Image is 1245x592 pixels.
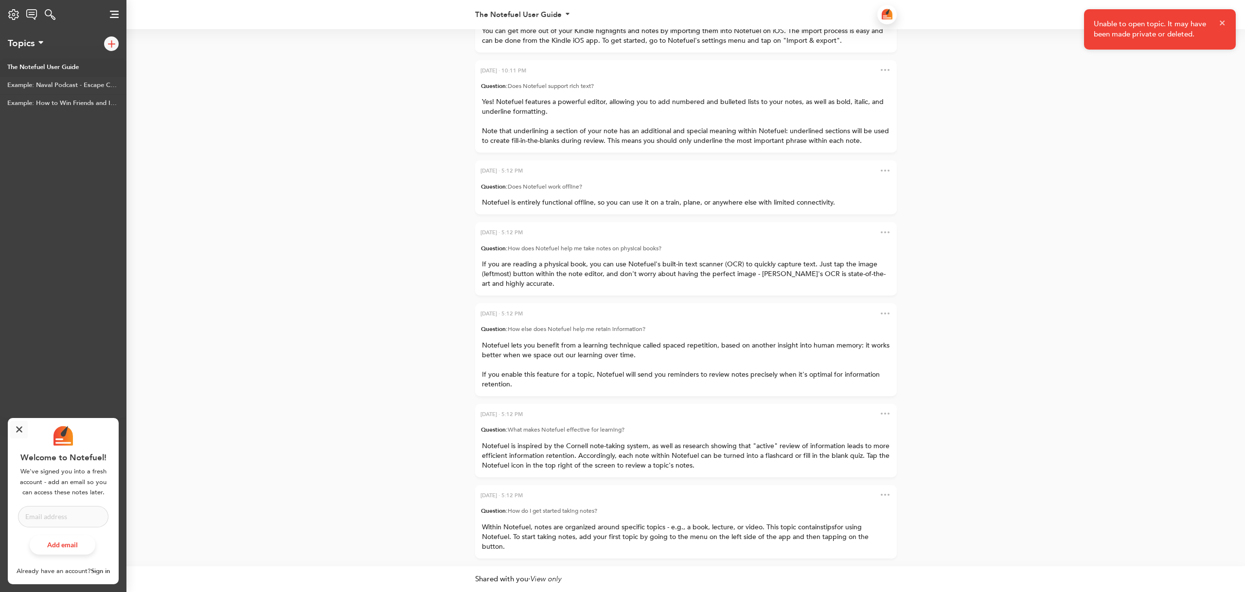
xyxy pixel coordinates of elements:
[882,9,892,19] img: logo
[482,341,891,360] span: Notefuel lets you benefit from a learning technique called spaced repetition, based on another in...
[16,426,22,433] img: logo
[481,426,508,434] span: Question:
[482,97,886,116] span: Yes! Notefuel features a powerful editor, allowing you to add numbered and bulleted lists to your...
[530,574,561,584] span: View only
[481,82,508,90] span: Question:
[480,66,526,76] div: [DATE] · 10:11 PM
[508,325,645,333] span: How else does Notefuel help me retain information?
[881,69,889,71] img: dots.png
[482,370,882,389] span: If you enable this feature for a topic, Notefuel will send you reminders to review notes precisel...
[480,227,523,238] div: [DATE] · 5:12 PM
[91,567,110,575] a: Sign in
[823,522,835,532] span: tips
[480,309,523,319] div: [DATE] · 5:12 PM
[16,453,111,463] div: Welcome to Notefuel!
[881,413,889,415] img: dots.png
[1219,19,1226,28] button: close
[30,535,95,555] button: Add email
[480,409,523,419] div: [DATE] · 5:12 PM
[482,26,885,45] span: You can get more out of your Kindle highlights and notes by importing them into Notefuel on iOS. ...
[480,490,523,501] div: [DATE] · 5:12 PM
[108,40,115,48] img: logo
[482,441,891,470] span: Notefuel is inspired by the Cornell note-taking system, as well as research showing that "active"...
[16,555,111,576] div: Already have an account?
[480,166,523,176] div: [DATE] · 5:12 PM
[482,126,891,145] span: Note that underlining a section of your note has an additional and special meaning within Notefue...
[482,260,886,288] span: If you are reading a physical book, you can use Notefuel's built-in text scanner (OCR) to quickly...
[481,183,508,191] span: Question:
[1094,19,1219,40] div: Unable to open topic. It may have been made private or deleted.
[45,9,55,20] img: logo
[481,244,508,252] span: Question:
[482,522,823,532] span: Within Notefuel, notes are organized around specific topics - e.g., a book, lecture, or video. Th...
[508,82,594,90] span: Does Notefuel support rich text?
[482,198,835,207] span: Notefuel is entirely functional offline, so you can use it on a train, plane, or anywhere else wi...
[881,494,889,496] img: dots.png
[508,426,624,434] span: What makes Notefuel effective for learning?
[475,11,562,18] div: The Notefuel User Guide
[881,170,889,172] img: dots.png
[881,313,889,314] img: dots.png
[881,231,889,233] img: dots.png
[475,566,897,584] div: ·
[475,574,528,584] span: Shared with you
[53,426,73,449] img: logo.png
[508,183,582,191] span: Does Notefuel work offline?
[481,507,508,515] span: Question:
[508,244,661,252] span: How does Notefuel help me take notes on physical books?
[18,506,108,527] input: Email address
[508,507,597,515] span: How do I get started taking notes?
[16,463,111,505] div: We've signed you into a fresh account - add an email so you can access these notes later.
[481,325,508,333] span: Question:
[26,9,37,20] img: logo
[110,11,119,18] img: logo
[482,522,872,551] span: for using Notefuel. To start taking notes, add your first topic by going to the menu on the left ...
[8,38,35,49] div: Topics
